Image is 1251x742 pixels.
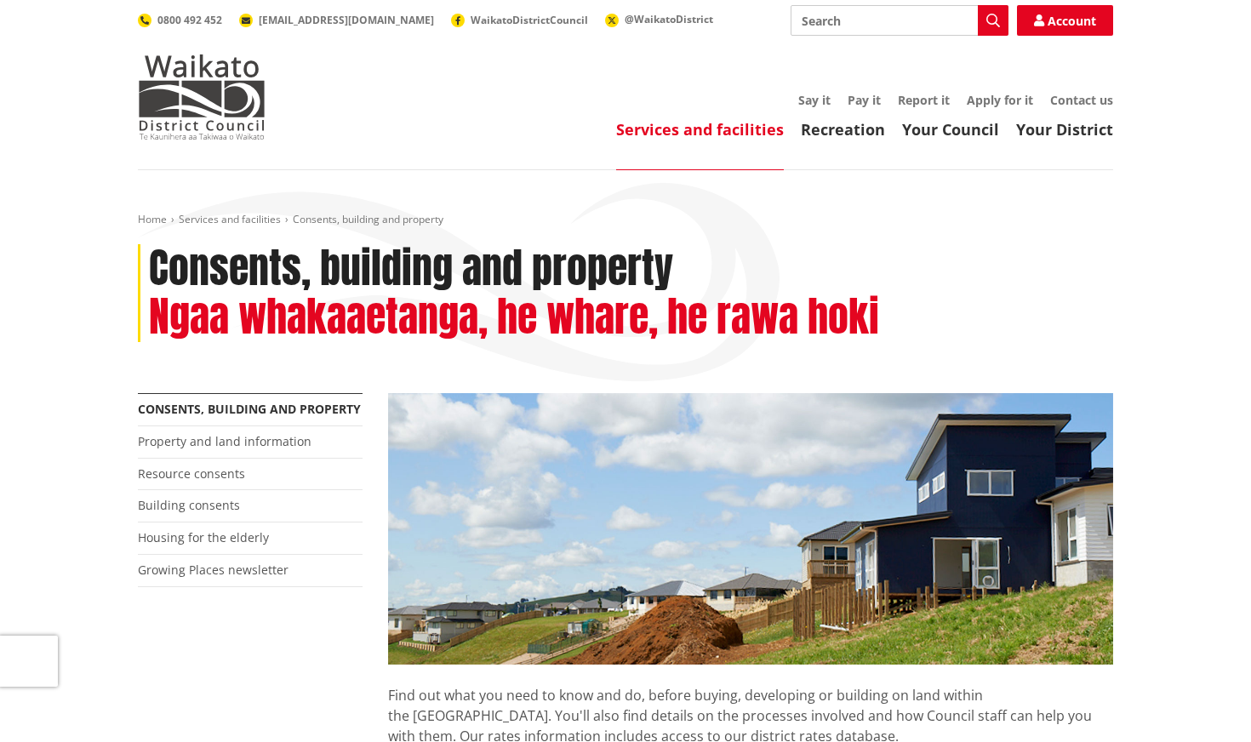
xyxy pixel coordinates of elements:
a: Housing for the elderly [138,529,269,545]
a: Resource consents [138,465,245,482]
span: 0800 492 452 [157,13,222,27]
a: Apply for it [967,92,1033,108]
a: Pay it [848,92,881,108]
span: WaikatoDistrictCouncil [471,13,588,27]
a: Property and land information [138,433,311,449]
span: [EMAIL_ADDRESS][DOMAIN_NAME] [259,13,434,27]
a: Account [1017,5,1113,36]
a: Your District [1016,119,1113,140]
a: Services and facilities [616,119,784,140]
a: @WaikatoDistrict [605,12,713,26]
span: Consents, building and property [293,212,443,226]
a: Report it [898,92,950,108]
span: @WaikatoDistrict [625,12,713,26]
a: Growing Places newsletter [138,562,288,578]
a: Say it [798,92,831,108]
input: Search input [791,5,1008,36]
a: Services and facilities [179,212,281,226]
img: Land-and-property-landscape [388,393,1113,665]
a: Contact us [1050,92,1113,108]
h1: Consents, building and property [149,244,673,294]
nav: breadcrumb [138,213,1113,227]
a: 0800 492 452 [138,13,222,27]
h2: Ngaa whakaaetanga, he whare, he rawa hoki [149,293,879,342]
a: Recreation [801,119,885,140]
a: Your Council [902,119,999,140]
img: Waikato District Council - Te Kaunihera aa Takiwaa o Waikato [138,54,266,140]
a: Consents, building and property [138,401,361,417]
a: Home [138,212,167,226]
a: [EMAIL_ADDRESS][DOMAIN_NAME] [239,13,434,27]
a: Building consents [138,497,240,513]
a: WaikatoDistrictCouncil [451,13,588,27]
